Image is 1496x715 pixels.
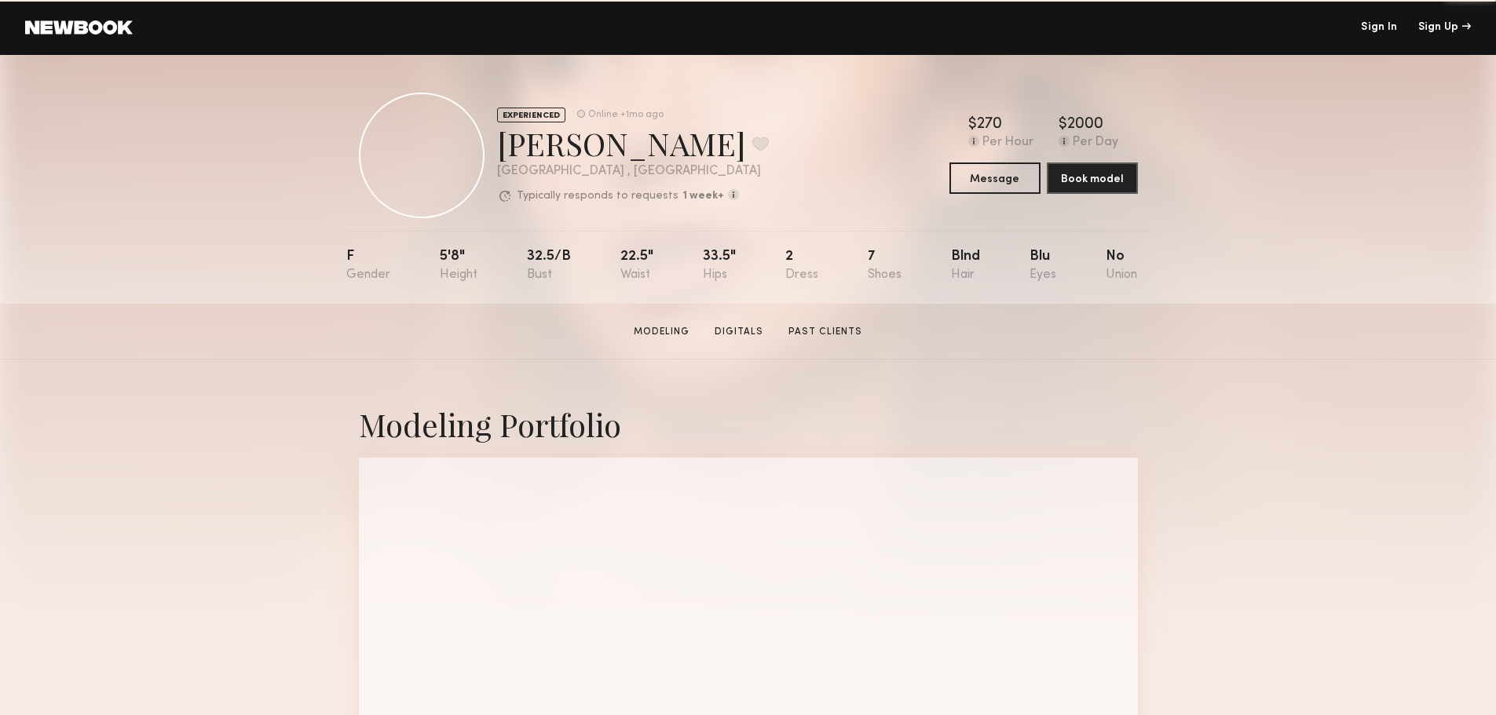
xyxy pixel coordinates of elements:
div: $ [968,117,977,133]
div: 5'8" [440,250,477,282]
div: Per Day [1073,136,1118,150]
a: Modeling [627,325,696,339]
div: Blnd [951,250,980,282]
div: $ [1059,117,1067,133]
div: No [1106,250,1137,282]
div: Blu [1030,250,1056,282]
b: 1 week+ [682,191,724,202]
div: [PERSON_NAME] [497,122,769,164]
div: 22.5" [620,250,653,282]
div: 33.5" [703,250,736,282]
p: Typically responds to requests [517,191,679,202]
div: 270 [977,117,1002,133]
div: Modeling Portfolio [359,403,1138,445]
button: Message [949,162,1041,194]
a: Digitals [708,325,770,339]
div: Online +1mo ago [588,110,664,120]
div: 2000 [1067,117,1103,133]
div: 32.5/b [527,250,571,282]
div: 7 [868,250,902,282]
div: Per Hour [982,136,1033,150]
div: 2 [785,250,818,282]
div: F [346,250,390,282]
div: EXPERIENCED [497,108,565,122]
div: Sign Up [1418,22,1471,33]
a: Sign In [1361,22,1397,33]
div: [GEOGRAPHIC_DATA] , [GEOGRAPHIC_DATA] [497,165,769,178]
a: Past Clients [782,325,869,339]
button: Book model [1047,162,1138,194]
